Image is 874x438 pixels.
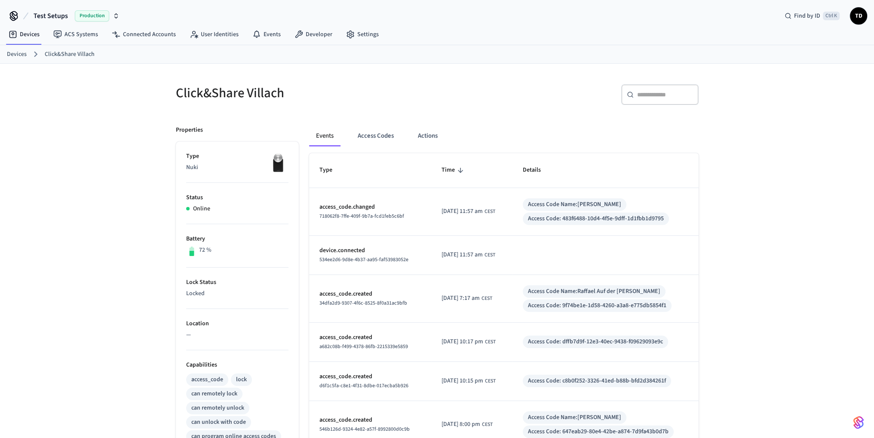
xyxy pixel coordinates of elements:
[319,299,407,307] span: 34dfa2d9-9307-4f6c-8525-8f0a31ac9bfb
[319,382,408,389] span: d6f1c5fa-c8e1-4f31-8dbe-017ecba5b926
[523,163,552,177] span: Details
[183,27,245,42] a: User Identities
[176,126,203,135] p: Properties
[442,207,483,216] span: [DATE] 11:57 am
[186,330,288,339] p: —
[442,250,483,259] span: [DATE] 11:57 am
[191,375,223,384] div: access_code
[442,337,483,346] span: [DATE] 10:17 pm
[309,126,699,146] div: ant example
[191,389,237,398] div: can remotely lock
[319,333,421,342] p: access_code.created
[351,126,401,146] button: Access Codes
[485,338,496,346] span: CEST
[442,420,480,429] span: [DATE] 8:00 pm
[442,376,483,386] span: [DATE] 10:15 pm
[267,152,288,173] img: Nuki Smart Lock 3.0 Pro Black, Front
[186,319,288,328] p: Location
[319,372,421,381] p: access_code.created
[442,294,480,303] span: [DATE] 7:17 am
[778,8,846,24] div: Find by IDCtrl K
[186,193,288,202] p: Status
[823,12,840,20] span: Ctrl K
[193,204,210,213] p: Online
[2,27,46,42] a: Devices
[411,126,445,146] button: Actions
[853,416,864,429] img: SeamLogoGradient.69752ec5.svg
[528,413,621,422] div: Access Code Name: [PERSON_NAME]
[485,208,495,216] span: CEST
[46,27,105,42] a: ACS Systems
[442,294,492,303] div: Europe/Vienna
[528,427,669,436] div: Access Code: 647eab29-80e4-42be-a874-7d9fa43b0d7b
[105,27,183,42] a: Connected Accounts
[45,50,95,59] a: Click&Share Villach
[199,246,212,255] p: 72 %
[309,126,340,146] button: Events
[528,301,666,310] div: Access Code: 9f74be1e-1d58-4260-a3a8-e775db5854f1
[176,84,432,102] h5: Click&Share Villach
[319,203,421,212] p: access_code.changed
[186,289,288,298] p: Locked
[319,290,421,299] p: access_code.created
[245,27,288,42] a: Events
[442,337,496,346] div: Europe/Vienna
[186,234,288,244] p: Battery
[191,418,246,427] div: can unlock with code
[319,246,421,255] p: device.connected
[186,278,288,287] p: Lock Status
[528,376,666,386] div: Access Code: c8b0f252-3326-41ed-b88b-bfd2d384261f
[319,426,410,433] span: 546b126d-9324-4e82-a57f-8992800d0c9b
[442,250,495,259] div: Europe/Vienna
[442,207,495,216] div: Europe/Vienna
[186,163,288,172] p: Nuki
[528,200,621,209] div: Access Code Name: [PERSON_NAME]
[339,27,386,42] a: Settings
[442,376,496,386] div: Europe/Vienna
[319,416,421,425] p: access_code.created
[191,404,244,413] div: can remotely unlock
[794,12,820,20] span: Find by ID
[186,152,288,161] p: Type
[481,295,492,302] span: CEST
[442,420,493,429] div: Europe/Vienna
[850,7,867,25] button: TD
[7,50,27,59] a: Devices
[482,421,493,429] span: CEST
[319,343,408,350] span: a682c08b-f499-4378-86fb-2215339e5859
[186,361,288,370] p: Capabilities
[442,163,466,177] span: Time
[319,163,343,177] span: Type
[485,377,496,385] span: CEST
[319,213,404,220] span: 718062f8-7ffe-409f-9b7a-fcd1feb5c6bf
[75,10,109,22] span: Production
[528,214,664,223] div: Access Code: 483f6488-10d4-4f5e-9dff-1d1fbb1d9795
[236,375,247,384] div: lock
[288,27,339,42] a: Developer
[34,11,68,21] span: Test Setups
[528,337,663,346] div: Access Code: dffb7d9f-12e3-40ec-9438-f09629093e9c
[319,256,408,263] span: 534ee2d6-9d8e-4b37-aa95-faf53983052e
[528,287,660,296] div: Access Code Name: Raffael Auf der [PERSON_NAME]
[485,251,495,259] span: CEST
[851,8,866,24] span: TD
